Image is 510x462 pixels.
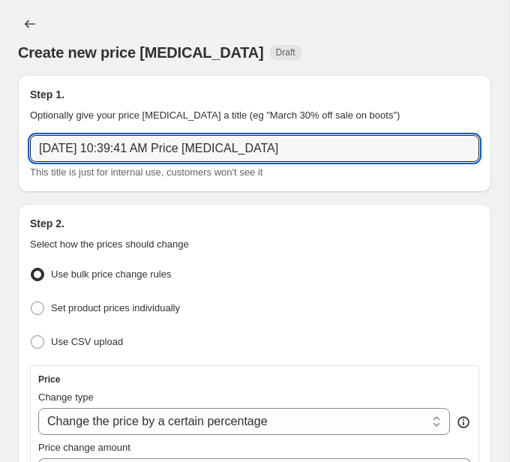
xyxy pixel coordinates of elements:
div: help [456,415,471,430]
p: Optionally give your price [MEDICAL_DATA] a title (eg "March 30% off sale on boots") [30,108,479,123]
input: 30% off holiday sale [30,135,479,162]
span: Change type [38,391,94,403]
h2: Step 1. [30,87,479,102]
span: Create new price [MEDICAL_DATA] [18,44,264,61]
span: Use CSV upload [51,336,123,347]
button: Price change jobs [18,12,42,36]
span: Set product prices individually [51,302,180,313]
h2: Step 2. [30,216,479,231]
h3: Price [38,373,60,385]
span: This title is just for internal use, customers won't see it [30,166,262,178]
span: Price change amount [38,442,130,453]
span: Draft [276,46,295,58]
span: Use bulk price change rules [51,268,171,280]
p: Select how the prices should change [30,237,479,252]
